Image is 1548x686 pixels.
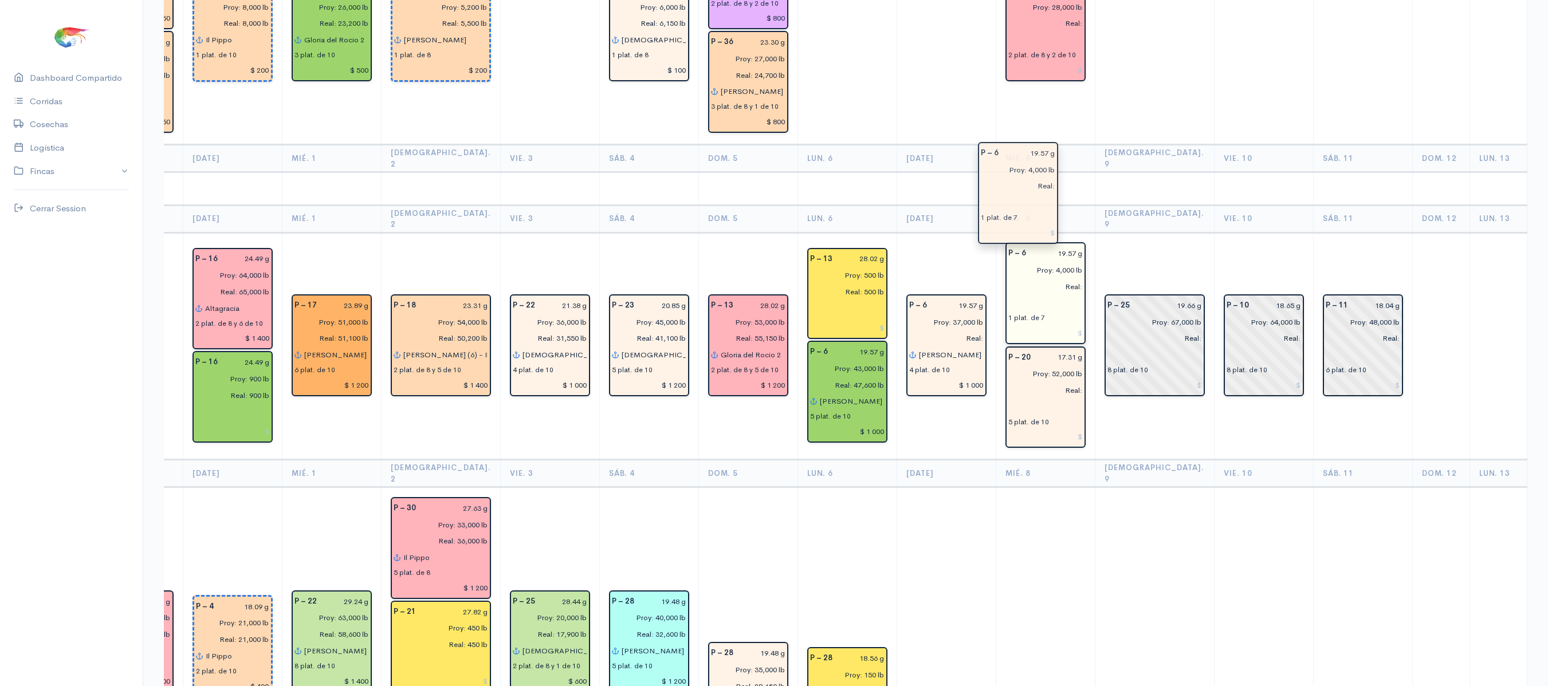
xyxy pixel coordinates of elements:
th: Dom. 12 [1412,205,1470,232]
div: 5 plat. de 10 [612,365,653,375]
input: g [1256,297,1301,314]
div: P – 23 [605,297,641,314]
div: 4 plat. de 10 [909,365,950,375]
th: Sáb. 4 [599,205,698,232]
input: g [839,251,885,267]
input: g [1033,245,1083,262]
input: pescadas [605,626,686,642]
input: g [835,344,885,360]
input: pescadas [605,330,686,346]
div: P – 16 [188,354,225,370]
th: Mié. 1 [282,205,382,232]
div: Piscina: 11 Peso: 18.04 g Libras Proy: 48,000 lb Empacadora: Sin asignar Plataformas: 6 plat. de 10 [1323,294,1403,396]
div: 2 plat. de 8 y 6 de 10 [195,318,263,329]
div: Piscina: 13 Peso: 28.02 g Libras Proy: 53,000 lb Libras Reales: 55,150 lb Rendimiento: 104.1% Emp... [708,294,788,396]
input: g [1038,349,1083,366]
input: estimadas [1001,262,1083,278]
input: $ [294,62,369,78]
div: 3 plat. de 10 [294,50,335,60]
input: pescadas [1101,330,1202,346]
input: pescadas [704,330,785,346]
div: P – 22 [506,297,542,314]
th: Lun. 13 [1470,205,1527,232]
input: pescadas [387,533,488,550]
th: Dom. 5 [698,145,797,172]
input: g [221,598,269,615]
input: pescadas [387,636,488,653]
div: P – 6 [902,297,934,314]
th: Sáb. 11 [1313,460,1412,487]
div: P – 20 [1001,349,1038,366]
th: [DATE] [897,205,996,232]
input: $ [394,579,488,596]
div: P – 21 [387,604,423,620]
div: 1 plat. de 10 [196,50,237,60]
input: $ [195,330,270,347]
div: 5 plat. de 10 [612,661,653,671]
input: estimadas [803,267,885,283]
input: g [1137,297,1202,314]
input: $ [1008,325,1083,341]
input: $ [711,113,785,130]
input: $ [195,423,270,440]
input: g [423,500,488,517]
div: 1 plat. de 8 [612,50,649,60]
input: estimadas [704,314,785,330]
div: Piscina: 16 Peso: 24.49 g Libras Proy: 64,000 lb Libras Reales: 65,000 lb Rendimiento: 101.6% Emp... [192,248,273,350]
input: $ [612,62,686,78]
th: Mié. 1 [282,145,382,172]
input: pescadas [1220,330,1301,346]
div: P – 28 [605,593,641,610]
th: [DEMOGRAPHIC_DATA]. 2 [382,145,501,172]
input: g [225,354,270,370]
th: [DEMOGRAPHIC_DATA]. 2 [382,205,501,232]
div: Piscina: 23 Peso: 20.85 g Libras Proy: 45,000 lb Libras Reales: 41,100 lb Rendimiento: 91.3% Empa... [609,294,689,396]
input: estimadas [188,267,270,283]
div: P – 6 [1001,245,1033,262]
input: g [740,297,785,314]
th: Dom. 5 [698,205,797,232]
input: g [641,297,686,314]
div: 2 plat. de 8 y 5 de 10 [394,365,461,375]
input: g [542,593,587,610]
th: [DATE] [897,145,996,172]
div: P – 25 [1101,297,1137,314]
input: $ [1227,377,1301,393]
input: pescadas [288,15,369,31]
input: g [423,297,488,314]
div: 2 plat. de 8 y 5 de 10 [711,365,779,375]
input: estimadas [506,314,587,330]
input: $ [909,377,984,393]
input: $ [513,377,587,393]
input: pescadas [506,330,587,346]
th: [DATE] [183,205,282,232]
th: Lun. 6 [797,145,897,172]
input: $ [1008,62,1083,78]
input: pescadas [288,330,369,346]
input: $ [394,62,488,78]
th: [DATE] [183,460,282,487]
input: pescadas [902,330,984,346]
input: estimadas [288,610,369,626]
input: pescadas [1319,330,1400,346]
input: estimadas [605,314,686,330]
input: $ [1107,377,1202,393]
input: pescadas [803,377,885,393]
div: 2 plat. de 8 y 2 de 10 [1008,50,1076,60]
th: Vie. 3 [500,145,599,172]
th: Vie. 10 [1214,145,1313,172]
div: 6 plat. de 10 [294,365,335,375]
input: estimadas [803,667,885,683]
th: [DEMOGRAPHIC_DATA]. 2 [382,460,501,487]
div: 2 plat. de 10 [196,666,237,676]
input: pescadas [288,626,369,642]
input: g [324,593,369,610]
div: Piscina: 13 Peso: 28.02 g Libras Proy: 500 lb Libras Reales: 500 lb Rendimiento: 100.0% Empacador... [807,248,887,340]
input: g [934,297,984,314]
th: Vie. 10 [1214,205,1313,232]
input: $ [711,10,785,27]
div: Piscina: 20 Peso: 17.31 g Libras Proy: 52,000 lb Empacadora: Ceaexport Plataformas: 5 plat. de 10 [1005,346,1086,448]
div: Piscina: 18 Peso: 23.31 g Libras Proy: 54,000 lb Libras Reales: 50,200 lb Rendimiento: 93.0% Empa... [391,294,491,396]
div: P – 13 [803,251,839,267]
th: Mié. 8 [996,205,1095,232]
